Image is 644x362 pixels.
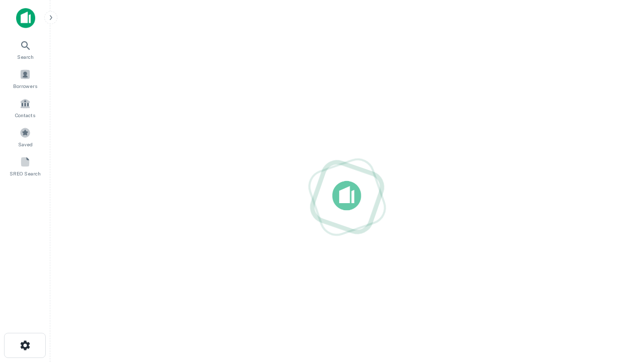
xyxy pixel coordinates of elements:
a: Contacts [3,94,47,121]
iframe: Chat Widget [594,282,644,330]
a: SREO Search [3,152,47,179]
span: Borrowers [13,82,37,90]
img: capitalize-icon.png [16,8,35,28]
a: Saved [3,123,47,150]
a: Search [3,36,47,63]
span: Saved [18,140,33,148]
span: Search [17,53,34,61]
a: Borrowers [3,65,47,92]
span: Contacts [15,111,35,119]
span: SREO Search [10,169,41,177]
